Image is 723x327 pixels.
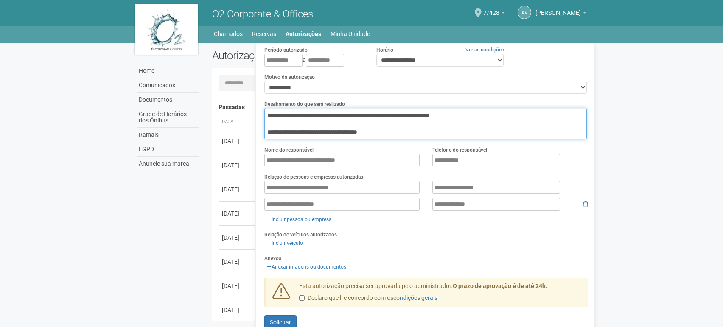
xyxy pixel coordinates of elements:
[214,28,243,40] a: Chamados
[212,8,313,20] span: O2 Corporate & Offices
[293,282,588,307] div: Esta autorização precisa ser aprovada pelo administrador.
[135,4,198,55] img: logo.jpg
[219,104,582,111] h4: Passadas
[137,93,199,107] a: Documentos
[222,306,253,314] div: [DATE]
[432,146,487,154] label: Telefone do responsável
[465,47,504,53] a: Ver as condições
[212,49,394,62] h2: Autorizações
[299,294,437,302] label: Declaro que li e concordo com os
[376,46,393,54] label: Horário
[264,46,308,54] label: Período autorizado
[137,78,199,93] a: Comunicados
[222,161,253,169] div: [DATE]
[222,233,253,242] div: [DATE]
[264,215,334,224] a: Incluir pessoa ou empresa
[137,64,199,78] a: Home
[137,128,199,142] a: Ramais
[286,28,321,40] a: Autorizações
[252,28,276,40] a: Reservas
[137,107,199,128] a: Grade de Horários dos Ônibus
[264,100,345,108] label: Detalhamento do que será realizado
[219,115,257,129] th: Data
[331,28,370,40] a: Minha Unidade
[393,294,437,301] a: condições gerais
[483,11,505,17] a: 7/428
[483,1,499,16] span: 7/428
[222,282,253,290] div: [DATE]
[518,6,531,19] a: AV
[535,1,581,16] span: Alexandre Victoriano Gomes
[137,157,199,171] a: Anuncie sua marca
[583,201,588,207] i: Remover
[264,238,305,248] a: Incluir veículo
[222,185,253,194] div: [DATE]
[264,54,364,67] div: a
[264,146,314,154] label: Nome do responsável
[299,295,305,301] input: Declaro que li e concordo com oscondições gerais
[535,11,586,17] a: [PERSON_NAME]
[453,283,547,289] strong: O prazo de aprovação é de até 24h.
[222,258,253,266] div: [DATE]
[264,73,315,81] label: Motivo da autorização
[222,209,253,218] div: [DATE]
[222,137,253,145] div: [DATE]
[264,262,349,272] a: Anexar imagens ou documentos
[137,142,199,157] a: LGPD
[264,231,337,238] label: Relação de veículos autorizados
[264,255,281,262] label: Anexos
[270,319,291,326] span: Solicitar
[264,173,363,181] label: Relação de pessoas e empresas autorizadas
